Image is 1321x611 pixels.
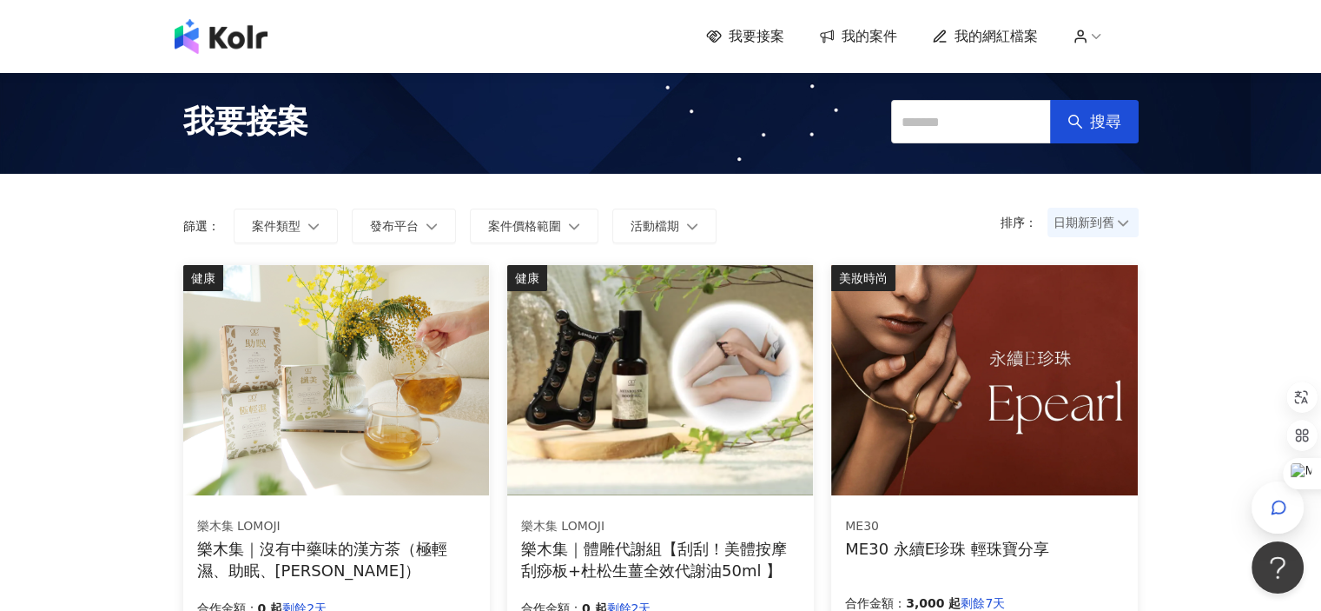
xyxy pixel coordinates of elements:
[831,265,895,291] div: 美妝時尚
[729,27,784,46] span: 我要接案
[612,209,717,243] button: 活動檔期
[183,265,223,291] div: 健康
[631,219,679,233] span: 活動檔期
[183,265,489,495] img: 樂木集｜沒有中藥味的漢方茶（極輕濕、助眠、亮妍）
[1053,209,1133,236] span: 日期新到舊
[197,538,476,581] div: 樂木集｜沒有中藥味的漢方茶（極輕濕、助眠、[PERSON_NAME]）
[352,209,456,243] button: 發布平台
[507,265,547,291] div: 健康
[470,209,598,243] button: 案件價格範圍
[234,209,338,243] button: 案件類型
[831,265,1137,495] img: ME30 永續E珍珠 系列輕珠寶
[197,518,475,535] div: 樂木集 LOMOJI
[1050,100,1139,143] button: 搜尋
[252,219,301,233] span: 案件類型
[488,219,561,233] span: 案件價格範圍
[842,27,897,46] span: 我的案件
[845,518,1049,535] div: ME30
[1001,216,1047,229] p: 排序：
[819,27,897,46] a: 我的案件
[183,219,220,233] p: 篩選：
[845,538,1049,560] div: ME30 永續E珍珠 輕珠寶分享
[932,27,1038,46] a: 我的網紅檔案
[370,219,419,233] span: 發布平台
[1090,112,1121,131] span: 搜尋
[521,538,800,581] div: 樂木集｜體雕代謝組【刮刮！美體按摩刮痧板+杜松生薑全效代謝油50ml 】
[183,100,308,143] span: 我要接案
[1067,114,1083,130] span: search
[521,518,799,535] div: 樂木集 LOMOJI
[706,27,784,46] a: 我要接案
[507,265,813,495] img: 體雕代謝組【刮刮！美體按摩刮痧板+杜松生薑全效代謝油50ml 】
[954,27,1038,46] span: 我的網紅檔案
[1252,541,1304,594] iframe: Help Scout Beacon - Open
[175,19,268,54] img: logo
